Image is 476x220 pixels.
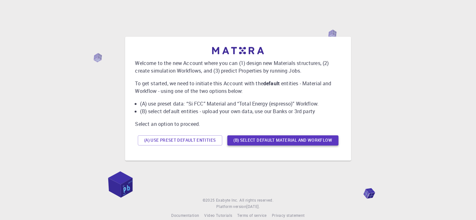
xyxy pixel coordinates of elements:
[204,213,232,218] span: Video Tutorials
[216,204,246,210] span: Platform version
[135,120,341,128] p: Select an option to proceed.
[216,197,238,203] span: Exabyte Inc.
[246,204,260,209] span: [DATE] .
[227,135,339,146] button: (B) Select default material and workflow
[140,100,341,107] li: (A) use preset data: “Si FCC” Material and “Total Energy (espresso)” Workflow.
[237,212,266,219] a: Terms of service
[246,204,260,210] a: [DATE].
[237,213,266,218] span: Terms of service
[272,212,305,219] a: Privacy statement
[239,197,273,204] span: All rights reserved.
[140,107,341,115] li: (B) select default entities - upload your own data, use our Banks or 3rd party
[135,59,341,74] p: Welcome to the new Account where you can (1) design new Materials structures, (2) create simulati...
[171,212,199,219] a: Documentation
[135,80,341,95] p: To get started, we need to initiate this Account with the entities - Material and Workflow - usin...
[216,197,238,204] a: Exabyte Inc.
[212,47,264,54] img: logo
[203,197,216,204] span: © 2025
[204,212,232,219] a: Video Tutorials
[171,213,199,218] span: Documentation
[272,213,305,218] span: Privacy statement
[138,135,222,146] button: (A) Use preset default entities
[263,80,280,87] b: default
